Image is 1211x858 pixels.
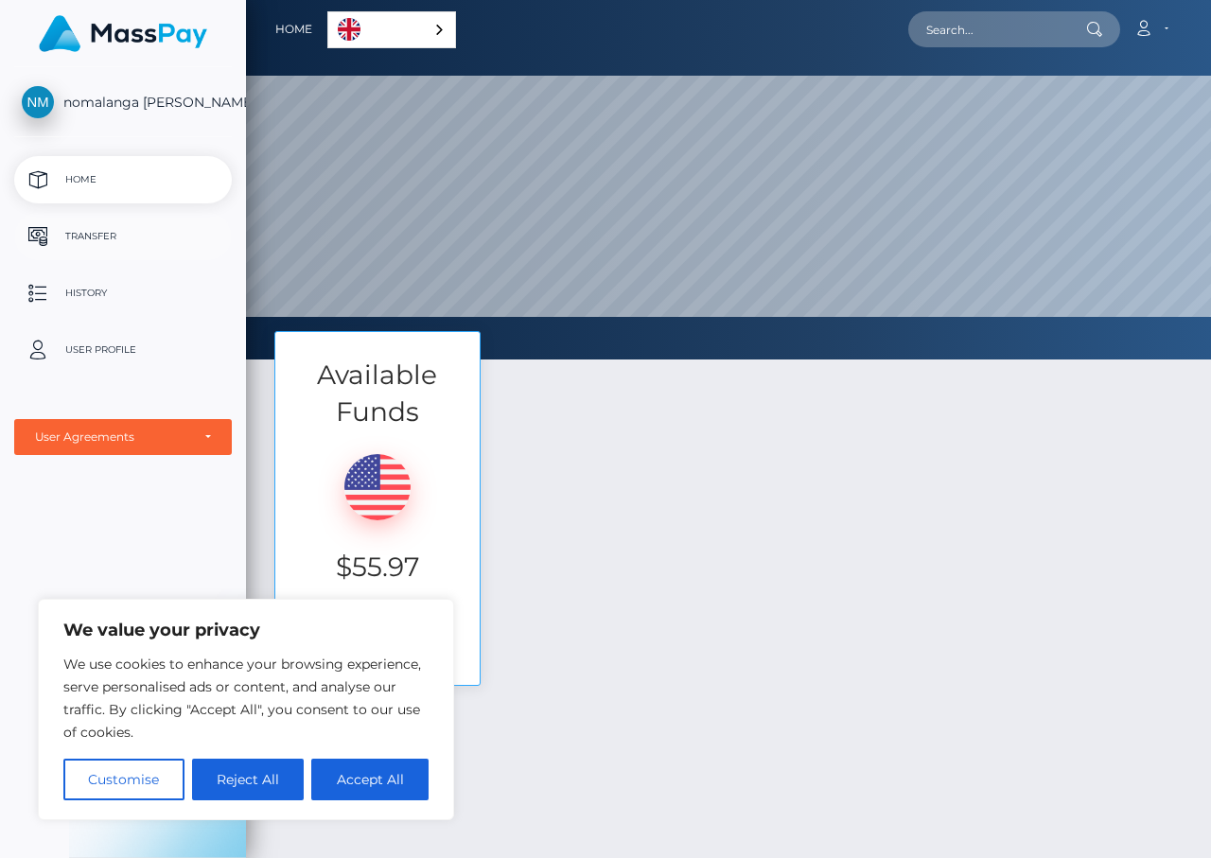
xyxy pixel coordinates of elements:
div: Language [327,11,456,48]
p: Transfer [22,222,224,251]
a: English [328,12,455,47]
div: User Agreements [35,429,190,445]
button: Reject All [192,759,305,800]
span: nomalanga [PERSON_NAME] [14,94,232,111]
p: History [22,279,224,307]
p: Home [22,166,224,194]
div: USD Balance [275,430,480,626]
button: Customise [63,759,184,800]
p: User Profile [22,336,224,364]
input: Search... [908,11,1086,47]
a: User Profile [14,326,232,374]
img: USD.png [344,454,411,520]
h3: $55.97 [290,549,465,586]
a: Home [14,156,232,203]
button: Accept All [311,759,429,800]
aside: Language selected: English [327,11,456,48]
a: Transfer [14,213,232,260]
div: We value your privacy [38,599,454,820]
p: We value your privacy [63,619,429,641]
p: We use cookies to enhance your browsing experience, serve personalised ads or content, and analys... [63,653,429,744]
button: User Agreements [14,419,232,455]
img: MassPay [39,15,207,52]
a: History [14,270,232,317]
h3: Available Funds [275,357,480,430]
a: Home [275,9,312,49]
